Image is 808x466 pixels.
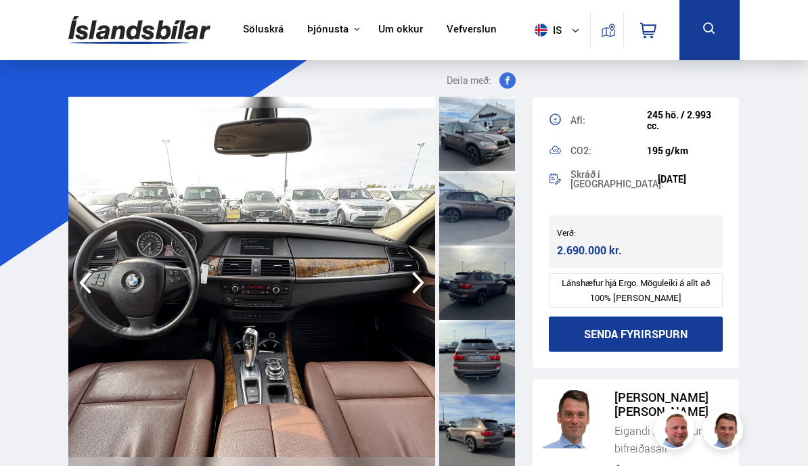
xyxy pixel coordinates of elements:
span: Deila með: [447,72,491,89]
img: G0Ugv5HjCgRt.svg [68,8,210,52]
div: 245 hö. / 2.993 cc. [647,110,723,131]
button: Deila með: [433,72,521,89]
div: Lánshæfur hjá Ergo. Möguleiki á allt að 100% [PERSON_NAME] [549,273,723,308]
button: Þjónusta [307,23,349,36]
div: Verð: [557,228,636,237]
a: Um okkur [378,23,423,37]
a: Söluskrá [243,23,284,37]
div: Afl: [570,116,647,125]
div: 2.690.000 kr. [557,241,631,260]
a: Vefverslun [447,23,497,37]
img: FbJEzSuNWCJXmdc-.webp [704,411,745,452]
div: [DATE] [658,174,723,185]
div: Eigandi / Löggiltur bifreiðasali [614,422,730,457]
img: svg+xml;base64,PHN2ZyB4bWxucz0iaHR0cDovL3d3dy53My5vcmcvMjAwMC9zdmciIHdpZHRoPSI1MTIiIGhlaWdodD0iNT... [535,24,547,37]
span: is [529,24,563,37]
div: 195 g/km [647,145,723,156]
img: FbJEzSuNWCJXmdc-.webp [543,390,601,448]
img: siFngHWaQ9KaOqBr.png [656,411,696,452]
button: Senda fyrirspurn [549,317,723,352]
div: [PERSON_NAME] [PERSON_NAME] [614,390,730,419]
button: is [529,10,590,50]
div: Skráð í [GEOGRAPHIC_DATA]: [570,170,658,189]
button: Opna LiveChat spjallviðmót [11,5,51,46]
div: CO2: [570,146,647,156]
